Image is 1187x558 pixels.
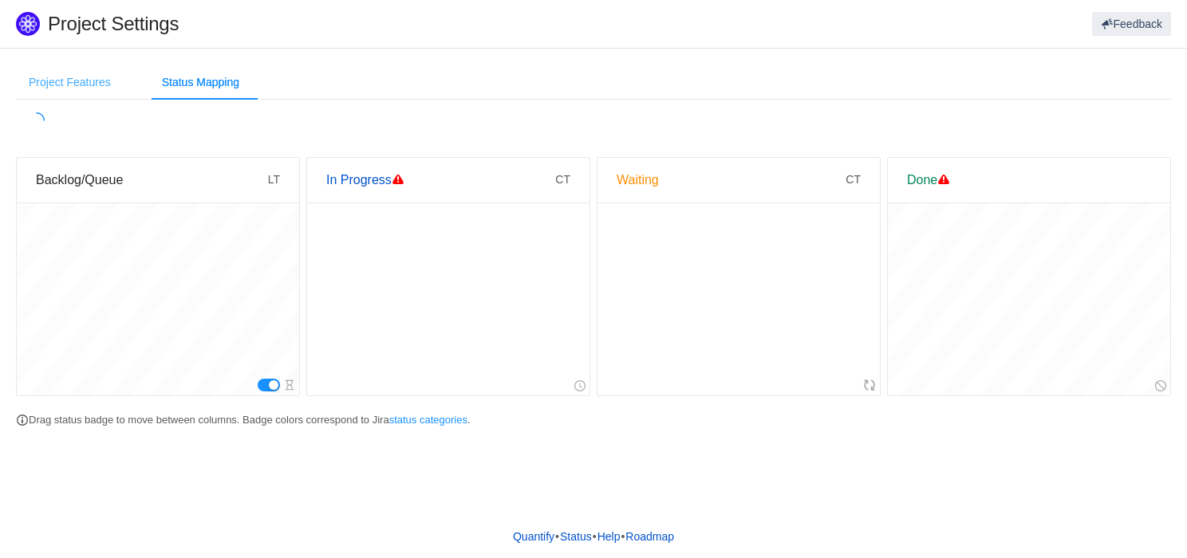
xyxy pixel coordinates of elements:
div: Waiting [617,158,846,202]
a: Quantify [512,525,555,548]
div: Backlog/Queue [36,158,268,202]
div: Status Mapping [149,65,252,100]
i: icon: hourglass [284,379,295,391]
a: Help [597,525,621,548]
button: Feedback [1092,12,1171,36]
p: Drag status badge to move between columns. Badge colors correspond to Jira . [16,412,1171,428]
a: Status [559,525,593,548]
div: In Progress [326,158,555,202]
div: Done [907,158,1151,202]
i: icon: clock-circle [574,380,586,391]
span: CT [555,173,570,186]
i: icon: stop [1155,380,1166,391]
span: CT [846,173,861,186]
img: Quantify [16,12,40,36]
span: • [593,530,597,543]
a: status categories [389,414,467,426]
a: Roadmap [625,525,675,548]
span: • [555,530,559,543]
div: Project Features [16,65,124,100]
span: • [621,530,625,543]
span: LT [268,173,280,186]
h1: Project Settings [48,12,711,36]
i: icon: loading [29,112,45,128]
